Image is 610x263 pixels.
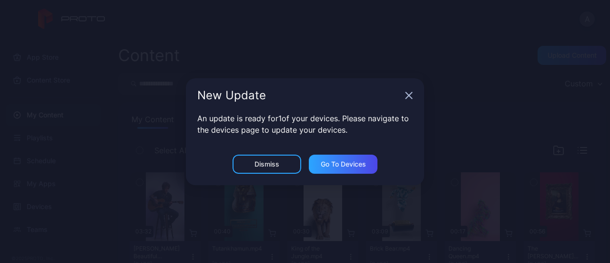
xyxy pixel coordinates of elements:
[321,160,366,168] div: Go to devices
[309,155,377,174] button: Go to devices
[197,90,401,101] div: New Update
[197,113,413,136] p: An update is ready for 1 of your devices. Please navigate to the devices page to update your devi...
[254,160,279,168] div: Dismiss
[233,155,301,174] button: Dismiss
